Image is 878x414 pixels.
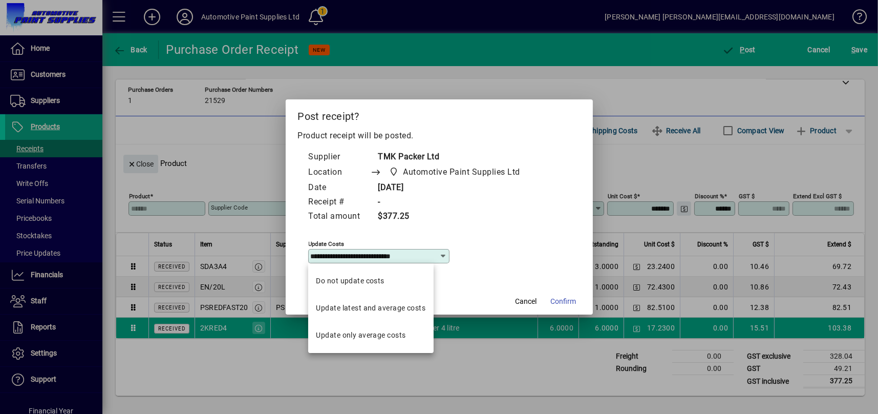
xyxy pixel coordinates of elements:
button: Confirm [547,292,581,310]
td: TMK Packer Ltd [371,150,540,164]
td: Location [308,164,371,181]
span: Cancel [516,296,537,307]
mat-option: Do not update costs [308,267,434,295]
span: Automotive Paint Supplies Ltd [387,165,525,179]
h2: Post receipt? [286,99,593,129]
div: Update only average costs [316,330,406,341]
mat-option: Update only average costs [308,322,434,349]
mat-label: Update costs [309,240,345,247]
td: Supplier [308,150,371,164]
button: Cancel [510,292,543,310]
mat-option: Update latest and average costs [308,295,434,322]
td: Total amount [308,210,371,224]
td: Date [308,181,371,195]
span: Automotive Paint Supplies Ltd [403,166,521,178]
td: $377.25 [371,210,540,224]
div: Do not update costs [316,276,384,286]
td: - [371,195,540,210]
p: Product receipt will be posted. [298,130,581,142]
td: [DATE] [371,181,540,195]
td: Receipt # [308,195,371,210]
span: Confirm [551,296,576,307]
div: Update latest and average costs [316,303,426,314]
